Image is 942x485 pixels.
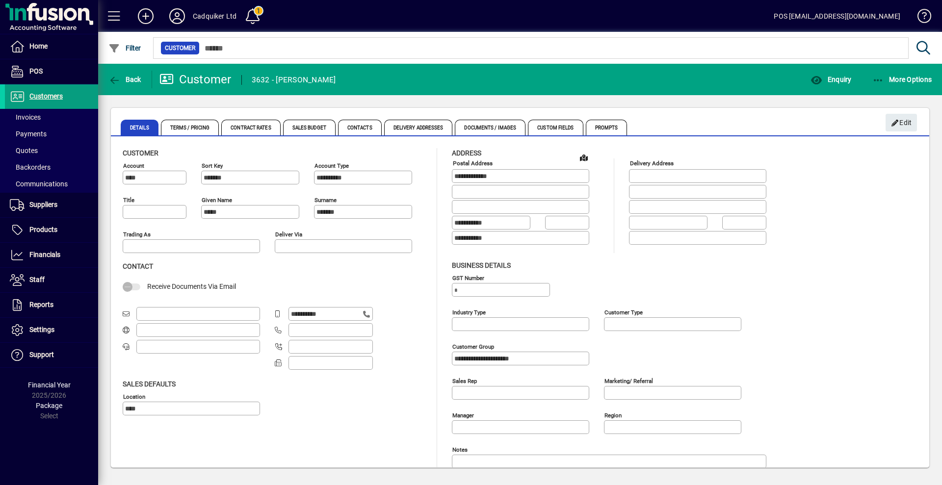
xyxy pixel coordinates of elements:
span: Prompts [586,120,628,135]
a: Payments [5,126,98,142]
a: Quotes [5,142,98,159]
a: Support [5,343,98,367]
a: Staff [5,268,98,292]
a: Products [5,218,98,242]
mat-label: Account Type [314,162,349,169]
span: Payments [10,130,47,138]
span: Customer [165,43,195,53]
mat-label: Notes [452,446,468,453]
span: Financial Year [28,381,71,389]
span: Back [108,76,141,83]
span: Filter [108,44,141,52]
span: Support [29,351,54,358]
mat-label: Industry type [452,308,486,315]
mat-label: Surname [314,197,337,204]
span: Receive Documents Via Email [147,282,236,290]
span: Delivery Addresses [384,120,453,135]
span: Financials [29,251,60,258]
div: Cadquiker Ltd [193,8,236,24]
a: View on map [576,150,592,165]
a: POS [5,59,98,84]
div: POS [EMAIL_ADDRESS][DOMAIN_NAME] [774,8,900,24]
mat-label: Customer group [452,343,494,350]
a: Suppliers [5,193,98,217]
a: Reports [5,293,98,317]
span: Customer [123,149,158,157]
a: Financials [5,243,98,267]
span: Products [29,226,57,233]
mat-label: Deliver via [275,231,302,238]
span: Terms / Pricing [161,120,219,135]
button: Filter [106,39,144,57]
span: More Options [872,76,932,83]
button: More Options [870,71,935,88]
span: Contacts [338,120,382,135]
mat-label: Account [123,162,144,169]
span: Quotes [10,147,38,154]
span: Enquiry [811,76,851,83]
a: Invoices [5,109,98,126]
mat-label: Manager [452,411,474,418]
span: Invoices [10,113,41,121]
span: Details [121,120,158,135]
span: Sales defaults [123,380,176,388]
span: Suppliers [29,201,57,208]
span: Sales Budget [283,120,336,135]
a: Communications [5,176,98,192]
span: Address [452,149,481,157]
span: Contract Rates [221,120,280,135]
span: Home [29,42,48,50]
mat-label: Location [123,393,145,400]
mat-label: Title [123,197,134,204]
a: Backorders [5,159,98,176]
span: Business details [452,261,511,269]
mat-label: Given name [202,197,232,204]
span: Custom Fields [528,120,583,135]
a: Home [5,34,98,59]
mat-label: GST Number [452,274,484,281]
button: Back [106,71,144,88]
mat-label: Marketing/ Referral [604,377,653,384]
button: Add [130,7,161,25]
mat-label: Trading as [123,231,151,238]
span: POS [29,67,43,75]
a: Settings [5,318,98,342]
mat-label: Region [604,411,622,418]
a: Knowledge Base [910,2,930,34]
mat-label: Sort key [202,162,223,169]
span: Package [36,402,62,409]
span: Reports [29,301,53,308]
div: 3632 - [PERSON_NAME] [252,72,336,88]
span: Contact [123,262,153,270]
app-page-header-button: Back [98,71,152,88]
span: Edit [891,115,912,131]
span: Communications [10,180,68,188]
span: Customers [29,92,63,100]
button: Profile [161,7,193,25]
div: Customer [159,72,232,87]
button: Enquiry [808,71,854,88]
span: Settings [29,326,54,333]
mat-label: Customer type [604,308,643,315]
button: Edit [886,114,917,131]
span: Documents / Images [455,120,525,135]
span: Staff [29,276,45,283]
mat-label: Sales rep [452,377,477,384]
span: Backorders [10,163,51,171]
